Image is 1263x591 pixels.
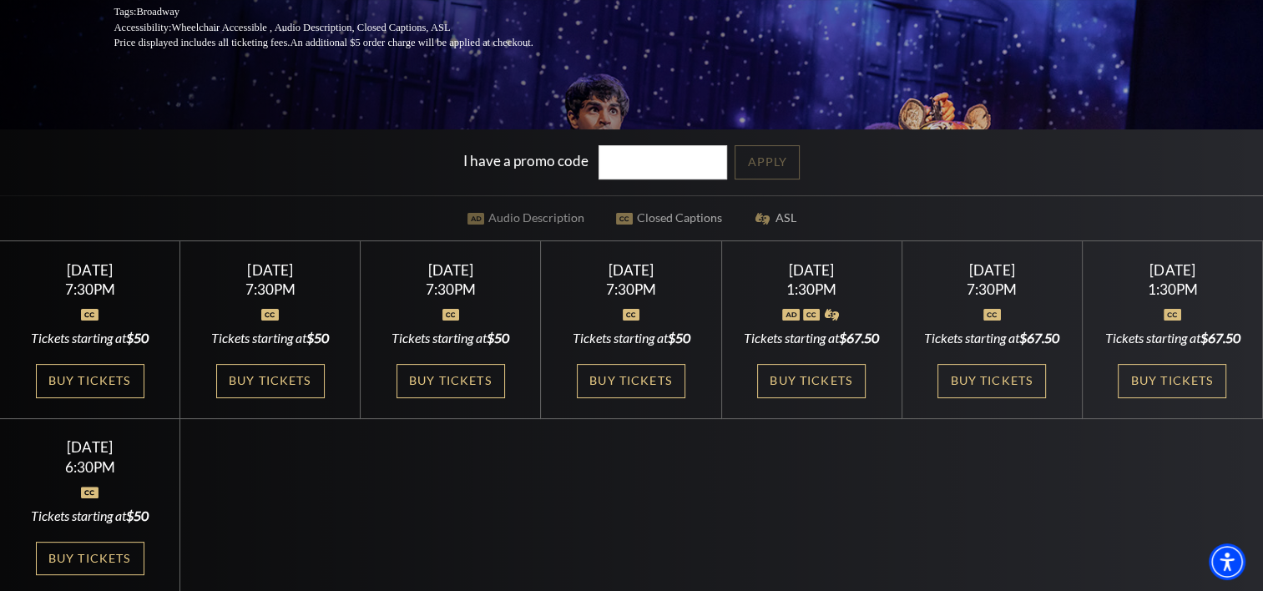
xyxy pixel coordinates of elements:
[20,329,160,347] div: Tickets starting at
[200,282,341,296] div: 7:30PM
[561,282,701,296] div: 7:30PM
[1103,261,1243,279] div: [DATE]
[937,364,1046,398] a: Buy Tickets
[290,37,533,48] span: An additional $5 order charge will be applied at checkout.
[36,364,144,398] a: Buy Tickets
[171,22,450,33] span: Wheelchair Accessible , Audio Description, Closed Captions, ASL
[126,330,149,346] span: $50
[463,151,589,169] label: I have a promo code
[561,261,701,279] div: [DATE]
[216,364,325,398] a: Buy Tickets
[577,364,685,398] a: Buy Tickets
[757,364,866,398] a: Buy Tickets
[667,330,690,346] span: $50
[1103,282,1243,296] div: 1:30PM
[20,261,160,279] div: [DATE]
[20,460,160,474] div: 6:30PM
[114,4,573,20] p: Tags:
[126,508,149,523] span: $50
[839,330,879,346] span: $67.50
[306,330,329,346] span: $50
[36,542,144,576] a: Buy Tickets
[200,261,341,279] div: [DATE]
[741,261,882,279] div: [DATE]
[1200,330,1240,346] span: $67.50
[922,261,1062,279] div: [DATE]
[741,282,882,296] div: 1:30PM
[136,6,179,18] span: Broadway
[114,20,573,36] p: Accessibility:
[487,330,509,346] span: $50
[1209,543,1245,580] div: Accessibility Menu
[114,35,573,51] p: Price displayed includes all ticketing fees.
[381,261,521,279] div: [DATE]
[20,282,160,296] div: 7:30PM
[20,507,160,525] div: Tickets starting at
[1118,364,1226,398] a: Buy Tickets
[1103,329,1243,347] div: Tickets starting at
[1019,330,1059,346] span: $67.50
[200,329,341,347] div: Tickets starting at
[381,282,521,296] div: 7:30PM
[397,364,505,398] a: Buy Tickets
[381,329,521,347] div: Tickets starting at
[922,329,1062,347] div: Tickets starting at
[561,329,701,347] div: Tickets starting at
[741,329,882,347] div: Tickets starting at
[20,438,160,456] div: [DATE]
[922,282,1062,296] div: 7:30PM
